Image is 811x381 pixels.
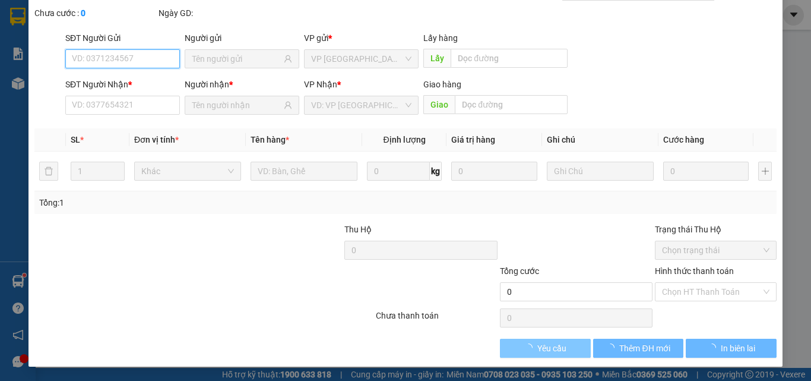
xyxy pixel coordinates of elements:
[251,162,357,181] input: VD: Bàn, Ghế
[451,162,537,181] input: 0
[758,162,772,181] button: plus
[134,135,179,144] span: Đơn vị tính
[721,342,755,355] span: In biên lai
[455,95,568,114] input: Dọc đường
[423,33,458,43] span: Lấy hàng
[71,135,80,144] span: SL
[451,135,495,144] span: Giá trị hàng
[39,196,314,209] div: Tổng: 1
[65,32,180,45] div: SĐT Người Gửi
[593,339,684,358] button: Thêm ĐH mới
[251,135,289,144] span: Tên hàng
[662,241,769,259] span: Chọn trạng thái
[547,162,654,181] input: Ghi Chú
[708,344,721,352] span: loading
[344,225,372,234] span: Thu Hộ
[423,80,461,89] span: Giao hàng
[500,266,539,276] span: Tổng cước
[655,266,734,276] label: Hình thức thanh toán
[77,17,114,114] b: BIÊN NHẬN GỬI HÀNG HÓA
[451,49,568,68] input: Dọc đường
[619,342,670,355] span: Thêm ĐH mới
[129,15,157,43] img: logo.jpg
[65,78,180,91] div: SĐT Người Nhận
[524,344,537,352] span: loading
[542,128,658,152] th: Ghi chú
[606,344,619,352] span: loading
[311,50,411,68] span: VP Sài Gòn
[383,135,425,144] span: Định lượng
[375,309,499,330] div: Chưa thanh toán
[663,162,749,181] input: 0
[284,55,292,63] span: user
[185,32,299,45] div: Người gửi
[537,342,566,355] span: Yêu cầu
[304,80,337,89] span: VP Nhận
[663,135,704,144] span: Cước hàng
[81,8,85,18] b: 0
[284,101,292,109] span: user
[686,339,777,358] button: In biên lai
[15,77,67,133] b: [PERSON_NAME]
[159,7,280,20] div: Ngày GD:
[141,162,234,180] span: Khác
[500,339,591,358] button: Yêu cầu
[34,7,156,20] div: Chưa cước :
[423,49,451,68] span: Lấy
[39,162,58,181] button: delete
[192,52,281,65] input: Tên người gửi
[423,95,455,114] span: Giao
[192,99,281,112] input: Tên người nhận
[185,78,299,91] div: Người nhận
[430,162,442,181] span: kg
[655,223,777,236] div: Trạng thái Thu Hộ
[100,45,163,55] b: [DOMAIN_NAME]
[304,32,419,45] div: VP gửi
[100,56,163,71] li: (c) 2017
